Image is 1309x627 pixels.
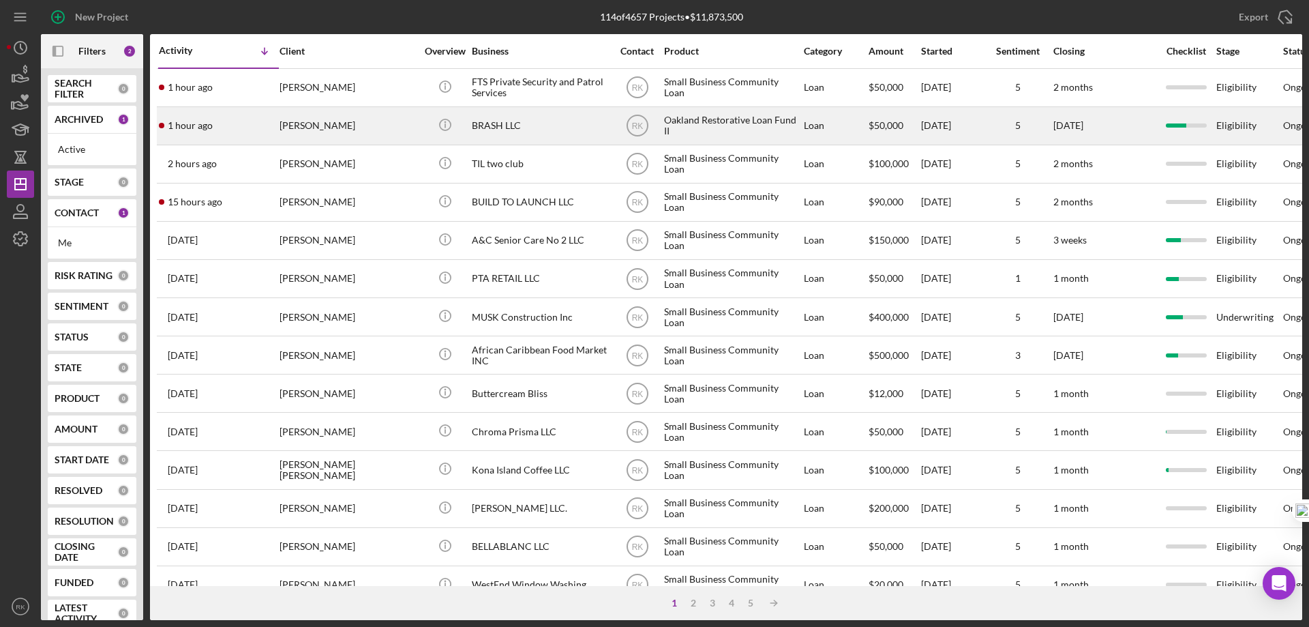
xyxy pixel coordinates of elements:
div: 0 [117,423,130,435]
div: 0 [117,484,130,497]
div: PTA RETAIL LLC [472,261,608,297]
div: [PERSON_NAME] [280,375,416,411]
div: Activity [159,45,219,56]
div: [PERSON_NAME] [280,299,416,335]
time: 2025-08-22 19:00 [168,158,217,169]
div: Loan [804,70,867,106]
div: Client [280,46,416,57]
div: Started [921,46,982,57]
div: $50,000 [869,529,920,565]
div: [DATE] [921,70,982,106]
div: 2 [123,44,136,58]
div: $12,000 [869,375,920,411]
div: Loan [804,222,867,259]
div: Eligibility [1216,108,1282,144]
div: [PERSON_NAME] [PERSON_NAME] [280,452,416,488]
b: STATUS [55,332,89,342]
time: 2025-08-12 20:46 [168,426,198,437]
div: Small Business Community Loan [664,222,800,259]
time: [DATE] [1053,349,1083,361]
div: [PERSON_NAME] [280,491,416,527]
div: Eligibility [1216,70,1282,106]
div: 5 [984,465,1052,476]
time: 1 month [1053,579,1089,590]
div: Underwriting [1216,299,1282,335]
div: 4 [722,598,741,609]
text: RK [631,542,643,552]
div: 2 [684,598,703,609]
div: African Caribbean Food Market INC [472,337,608,373]
div: BELLABLANC LLC [472,529,608,565]
div: 0 [117,269,130,282]
div: [DATE] [921,567,982,603]
div: $20,000 [869,567,920,603]
div: 0 [117,331,130,343]
div: BUILD TO LAUNCH LLC [472,184,608,220]
time: 2025-08-08 20:07 [168,541,198,552]
div: Loan [804,184,867,220]
div: 5 [984,388,1052,399]
div: BRASH LLC [472,108,608,144]
time: 2025-08-22 19:53 [168,120,213,131]
div: $400,000 [869,299,920,335]
div: Eligibility [1216,261,1282,297]
div: [DATE] [921,452,982,488]
b: STAGE [55,177,84,188]
div: Small Business Community Loan [664,299,800,335]
div: Small Business Community Loan [664,70,800,106]
div: Eligibility [1216,413,1282,450]
div: 5 [984,158,1052,169]
div: Sentiment [984,46,1052,57]
div: Eligibility [1216,452,1282,488]
time: 2 months [1053,158,1093,169]
div: [PERSON_NAME] [280,413,416,450]
div: 5 [984,235,1052,246]
div: 0 [117,392,130,405]
div: [PERSON_NAME] [280,222,416,259]
div: Eligibility [1216,184,1282,220]
div: Oakland Restorative Loan Fund II [664,108,800,144]
div: Loan [804,375,867,411]
div: $200,000 [869,491,920,527]
text: RK [631,236,643,246]
div: 1 [117,207,130,219]
div: $50,000 [869,108,920,144]
time: [DATE] [1053,311,1083,323]
div: 0 [117,176,130,188]
div: Active [58,144,126,155]
div: Buttercream Bliss [472,375,608,411]
b: STATE [55,362,82,373]
time: 2025-08-10 05:21 [168,503,198,514]
text: RK [631,351,643,360]
div: Small Business Community Loan [664,261,800,297]
div: [DATE] [921,375,982,411]
time: 2025-08-20 04:07 [168,235,198,246]
div: [PERSON_NAME] [280,567,416,603]
div: 1 [117,113,130,126]
div: Business [472,46,608,57]
div: WestEnd Window Washing [472,567,608,603]
b: CONTACT [55,207,99,218]
div: Export [1239,3,1268,31]
div: 0 [117,515,130,527]
div: Small Business Community Loan [664,375,800,411]
time: 2025-08-18 18:21 [168,273,198,284]
text: RK [631,160,643,169]
div: Chroma Prisma LLC [472,413,608,450]
time: 2025-08-11 03:23 [168,465,198,476]
div: Loan [804,567,867,603]
time: [DATE] [1053,119,1083,131]
div: Small Business Community Loan [664,529,800,565]
div: A&C Senior Care No 2 LLC [472,222,608,259]
time: 2025-08-22 06:29 [168,196,222,207]
time: 2025-08-22 20:20 [168,82,213,93]
div: $50,000 [869,413,920,450]
div: Eligibility [1216,567,1282,603]
div: [DATE] [921,413,982,450]
div: Overview [419,46,470,57]
time: 1 month [1053,426,1089,437]
text: RK [631,121,643,131]
b: RESOLVED [55,485,102,496]
div: [DATE] [921,108,982,144]
div: [DATE] [921,337,982,373]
